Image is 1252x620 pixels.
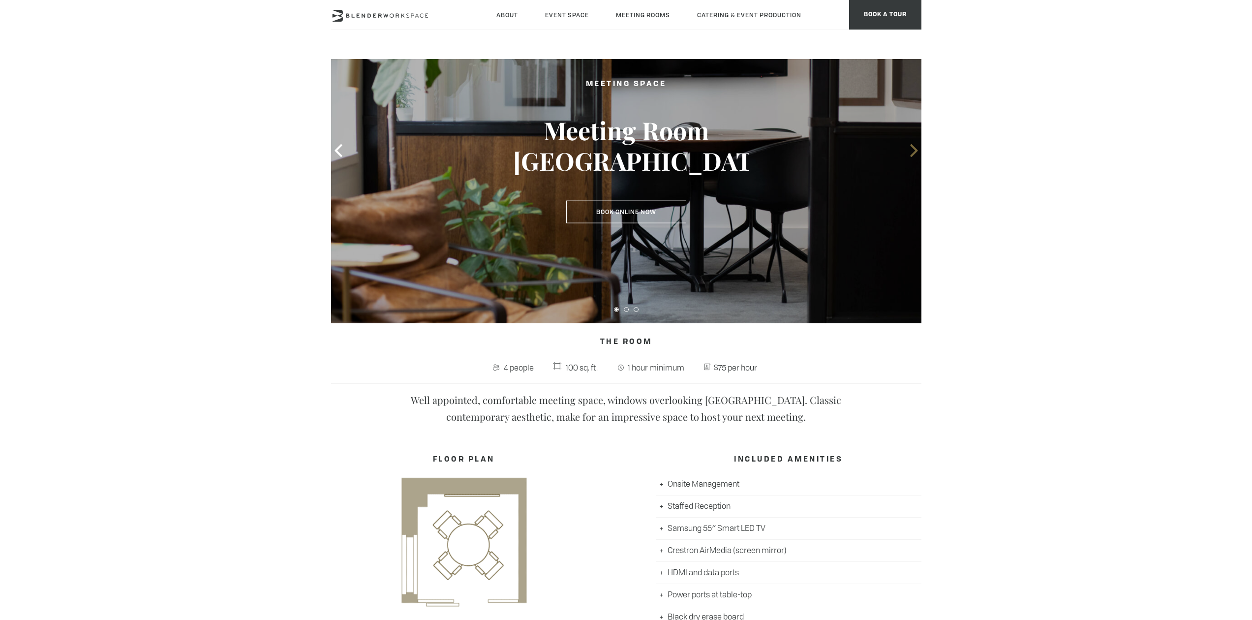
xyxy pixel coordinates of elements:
[513,115,739,176] h3: Meeting Room [GEOGRAPHIC_DATA]
[625,360,687,375] span: 1 hour minimum
[656,451,921,469] h4: INCLUDED AMENITIES
[563,360,600,375] span: 100 sq. ft.
[656,540,921,562] li: Crestron AirMedia (screen mirror)
[501,360,536,375] span: 4 people
[331,333,921,352] h4: The Room
[566,201,686,223] a: Book Online Now
[380,392,872,425] p: Well appointed, comfortable meeting space, windows overlooking [GEOGRAPHIC_DATA]. Classic contemp...
[513,78,739,91] h2: Meeting Space
[656,562,921,584] li: HDMI and data ports
[656,496,921,518] li: Staffed Reception
[656,518,921,540] li: Samsung 55″ Smart LED TV
[331,451,597,469] h4: FLOOR PLAN
[656,473,921,496] li: Onsite Management
[712,360,760,375] span: $75 per hour
[656,584,921,606] li: Power ports at table-top
[331,473,597,611] img: MR_A.png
